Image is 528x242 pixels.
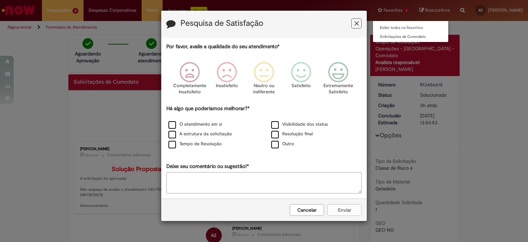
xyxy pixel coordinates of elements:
[173,83,206,95] p: Completamente Insatisfeito
[271,141,294,147] label: Outro
[291,83,311,89] p: Satisfeito
[168,121,222,128] label: O atendimento em si
[323,83,353,95] p: Extremamente Satisfeito
[166,163,249,170] label: Deixe seu comentário ou sugestão!*
[168,131,232,137] label: A estrutura da solicitação
[284,57,319,104] div: Satisfeito
[172,57,207,104] div: Completamente Insatisfeito
[373,24,449,32] a: Exibir todos os Favoritos
[166,105,362,149] div: Há algo que poderíamos melhorar?*
[209,57,244,104] div: Insatisfeito
[246,57,282,104] div: Neutro ou indiferente
[271,131,313,137] label: Resolução final
[373,33,449,41] a: Solicitações de Comodato
[180,19,263,28] label: Pesquisa de Satisfação
[166,43,279,50] label: Por favor, avalie a qualidade do seu atendimento*
[168,141,222,147] label: Tempo de Resolução
[321,57,356,104] div: Extremamente Satisfeito
[271,121,328,128] label: Visibilidade dos status
[373,21,449,42] ul: Favoritos
[252,83,276,95] p: Neutro ou indiferente
[216,83,238,89] p: Insatisfeito
[290,204,324,216] button: Cancelar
